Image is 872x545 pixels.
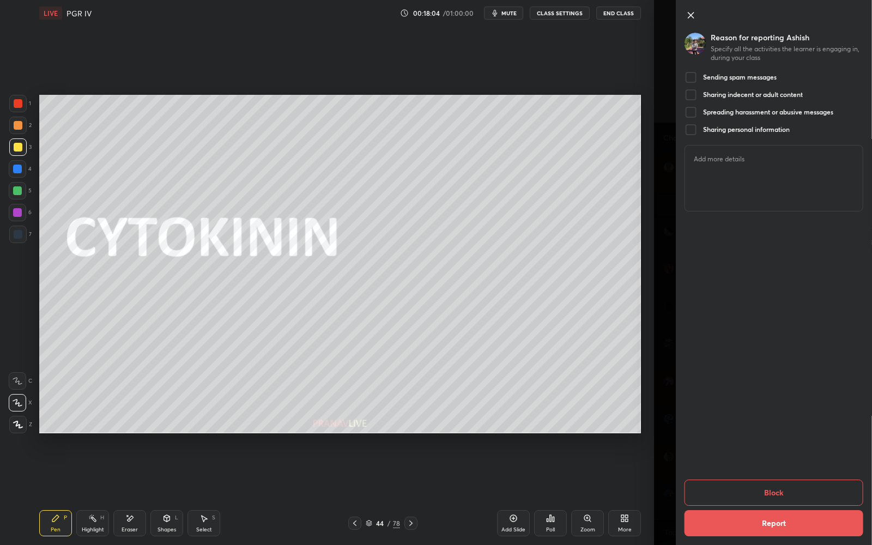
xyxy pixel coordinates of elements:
span: mute [501,9,517,17]
div: 78 [393,518,400,528]
h5: Sharing personal information [703,125,790,134]
h5: Sending spam messages [703,73,777,82]
div: Shapes [158,527,176,532]
div: Zoom [580,527,595,532]
div: Poll [546,527,555,532]
button: Block [685,480,863,506]
div: Reason for reporting Ashish [711,33,863,43]
div: H [100,515,104,520]
div: S [212,515,215,520]
button: Report [685,510,863,536]
div: Eraser [122,527,138,532]
button: End Class [596,7,641,20]
div: Z [9,416,32,433]
div: 44 [374,520,385,526]
div: 4 [9,160,32,178]
div: 6 [9,204,32,221]
div: Pen [51,527,60,532]
h4: PGR IV [66,8,92,19]
h5: Spreading harassment or abusive messages [703,108,833,117]
div: C [9,372,32,390]
div: / [387,520,391,526]
div: 5 [9,182,32,199]
h5: Sharing indecent or adult content [703,90,803,99]
img: 4f801696a74e4da7a496c883644c4db8.jpg [685,33,706,55]
div: 2 [9,117,32,134]
div: 1 [9,95,31,112]
div: 3 [9,138,32,156]
div: Add Slide [501,527,525,532]
div: More [618,527,632,532]
button: mute [484,7,523,20]
div: Specify all the activities the learner is engaging in, during your class [711,45,863,62]
div: Highlight [82,527,104,532]
div: Select [196,527,212,532]
button: CLASS SETTINGS [530,7,590,20]
div: L [175,515,178,520]
div: LIVE [39,7,62,20]
div: P [64,515,67,520]
div: 7 [9,226,32,243]
div: X [9,394,32,411]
